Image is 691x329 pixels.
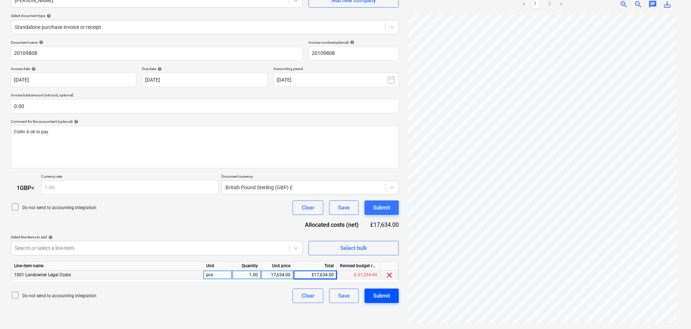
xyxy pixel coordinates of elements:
[11,99,399,113] input: Invoice total amount (net cost, optional)
[14,272,71,277] span: 1001 Landowner Legal Costs
[308,40,399,45] div: Invoice number (optional)
[273,73,399,87] button: [DATE]
[11,185,41,191] div: 1 GBP =
[203,261,232,270] div: Unit
[373,203,390,212] div: Submit
[340,243,367,253] div: Select bulk
[655,294,691,329] iframe: Chat Widget
[302,291,314,300] div: Clear
[142,73,267,87] input: Due date not specified
[329,289,359,303] button: Save
[364,200,399,215] button: Submit
[11,119,399,124] div: Comment for the accountant (optional)
[373,291,390,300] div: Submit
[156,67,162,71] span: help
[11,235,303,239] div: Select line-items to add
[338,203,350,212] div: Save
[14,129,48,134] span: Collin A ok to pay
[11,46,303,61] input: Document name
[203,270,232,280] div: pcs
[308,241,399,255] button: Select bulk
[11,13,399,18] div: Select document type
[30,67,36,71] span: help
[11,66,136,71] div: Invoice date
[349,40,354,44] span: help
[302,203,314,212] div: Clear
[308,46,399,61] input: Invoice number
[294,270,337,280] div: £17,634.00
[235,270,258,280] div: 1.00
[264,270,290,280] div: 17,634.00
[293,200,323,215] button: Clear
[329,200,359,215] button: Save
[221,174,399,180] p: Document currency
[294,261,337,270] div: Total
[142,66,267,71] div: Due date
[293,289,323,303] button: Clear
[299,221,370,229] div: Allocated costs (net)
[45,14,51,18] span: help
[273,66,399,73] p: Accounting period
[338,291,350,300] div: Save
[261,261,294,270] div: Unit price
[364,289,399,303] button: Submit
[232,261,261,270] div: Quantity
[11,73,136,87] input: Invoice date not specified
[370,221,399,229] div: £17,634.00
[47,235,53,239] span: help
[11,40,303,45] div: Document name
[337,261,380,270] div: Revised budget remaining
[22,205,96,211] p: Do not send to accounting integration
[38,40,43,44] span: help
[385,271,394,280] span: clear
[11,93,399,99] p: Invoice total amount (net cost, optional)
[337,270,380,280] div: £-31,534.44
[11,261,203,270] div: Line-item name
[22,293,96,299] p: Do not send to accounting integration
[73,120,78,124] span: help
[41,174,219,180] p: Currency rate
